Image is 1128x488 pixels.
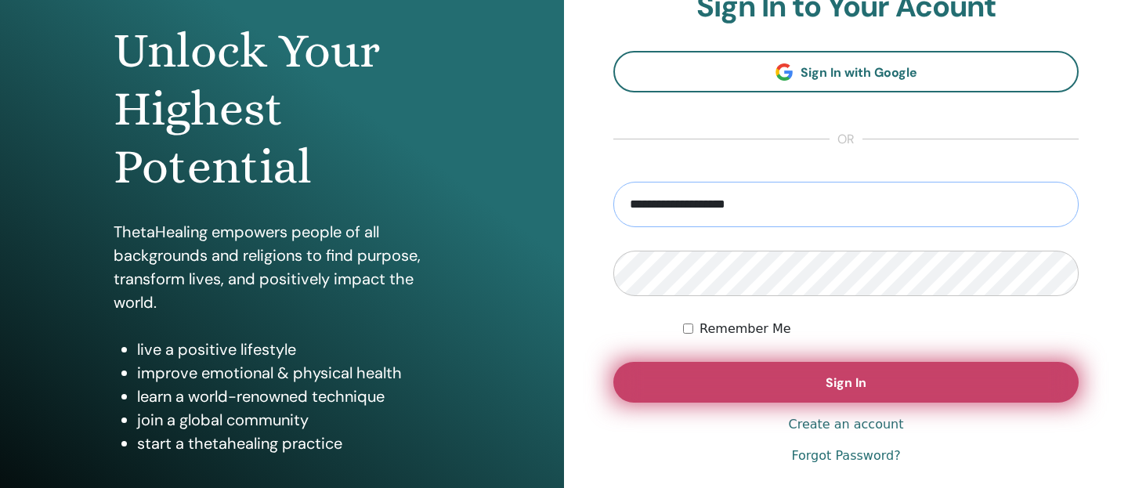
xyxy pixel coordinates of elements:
li: live a positive lifestyle [137,338,450,361]
div: Keep me authenticated indefinitely or until I manually logout [683,320,1079,338]
p: ThetaHealing empowers people of all backgrounds and religions to find purpose, transform lives, a... [114,220,450,314]
a: Sign In with Google [613,51,1079,92]
button: Sign In [613,362,1079,403]
span: or [830,130,862,149]
h1: Unlock Your Highest Potential [114,22,450,197]
li: start a thetahealing practice [137,432,450,455]
label: Remember Me [700,320,791,338]
a: Forgot Password? [791,446,900,465]
li: join a global community [137,408,450,432]
span: Sign In [826,374,866,391]
a: Create an account [788,415,903,434]
li: improve emotional & physical health [137,361,450,385]
li: learn a world-renowned technique [137,385,450,408]
span: Sign In with Google [801,64,917,81]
